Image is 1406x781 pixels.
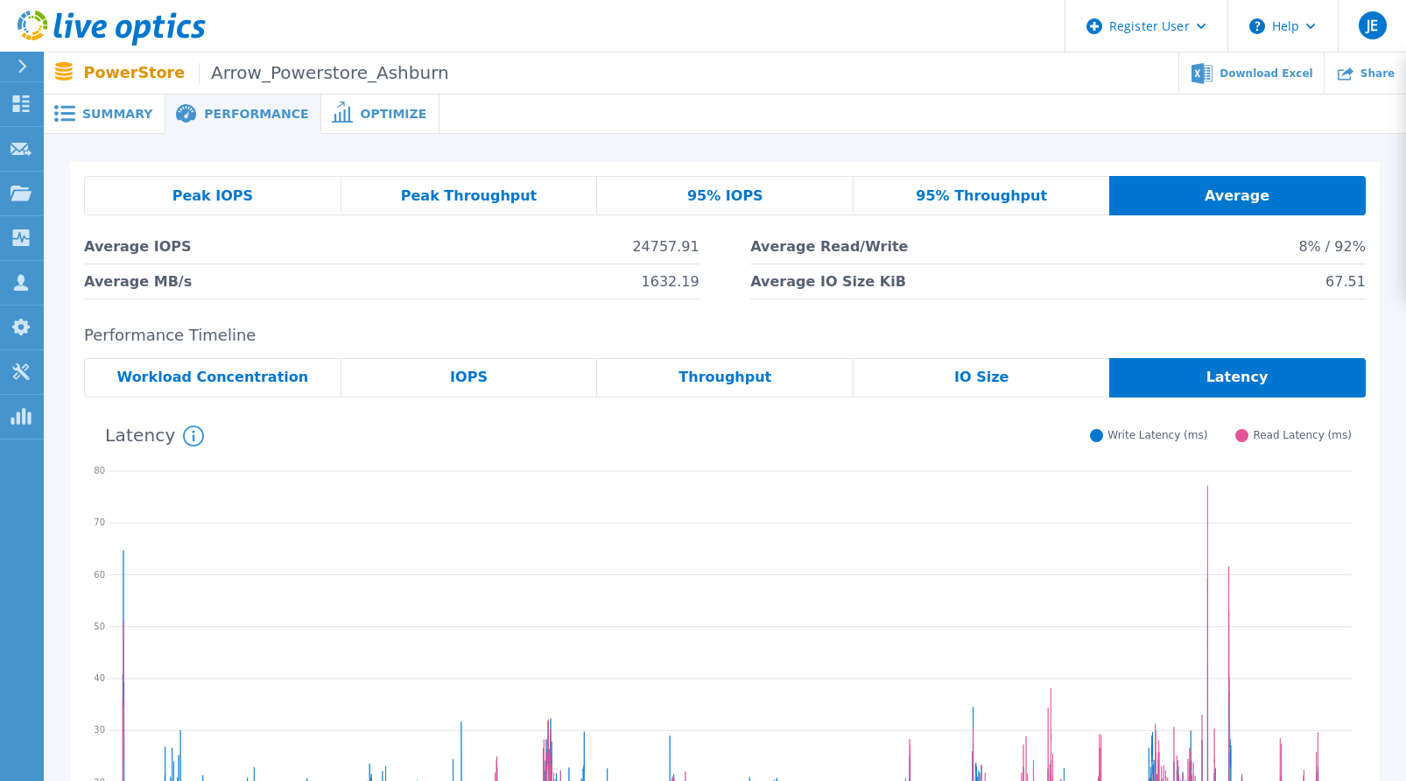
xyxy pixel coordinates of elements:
span: IO Size [954,370,1009,384]
span: Average IO Size KiB [750,264,906,299]
span: Download Excel [1220,68,1312,79]
span: IOPS [450,370,488,384]
text: 40 [94,673,105,683]
text: 60 [94,569,105,579]
span: Workload Concentration [117,370,309,384]
h4: Latency [105,426,203,447]
span: Average Read/Write [750,229,908,264]
span: Average MB/s [84,264,192,299]
span: 95% IOPS [687,189,763,203]
span: Write Latency (ms) [1107,429,1207,442]
span: Summary [82,108,152,120]
h2: Performance Timeline [84,327,1366,345]
span: Performance [204,108,308,120]
span: 8% / 92% [1298,229,1366,264]
p: PowerStore [84,63,449,83]
span: 95% Throughput [916,189,1047,203]
span: JE [1367,18,1378,32]
span: 1632.19 [642,264,699,299]
span: Latency [1206,370,1269,384]
span: 24757.91 [632,229,699,264]
span: Peak Throughput [401,189,538,203]
span: Peak IOPS [172,189,253,203]
span: Arrow_Powerstore_Ashburn [199,63,448,83]
span: Average [1205,189,1269,203]
text: 80 [94,466,105,475]
span: Optimize [360,108,426,120]
span: Share [1360,68,1395,79]
text: 50 [94,621,105,630]
span: Throughput [678,370,771,384]
text: 30 [94,725,105,735]
text: 70 [94,517,105,527]
span: Average IOPS [84,229,191,264]
span: 67.51 [1325,264,1366,299]
span: Read Latency (ms) [1253,429,1352,442]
